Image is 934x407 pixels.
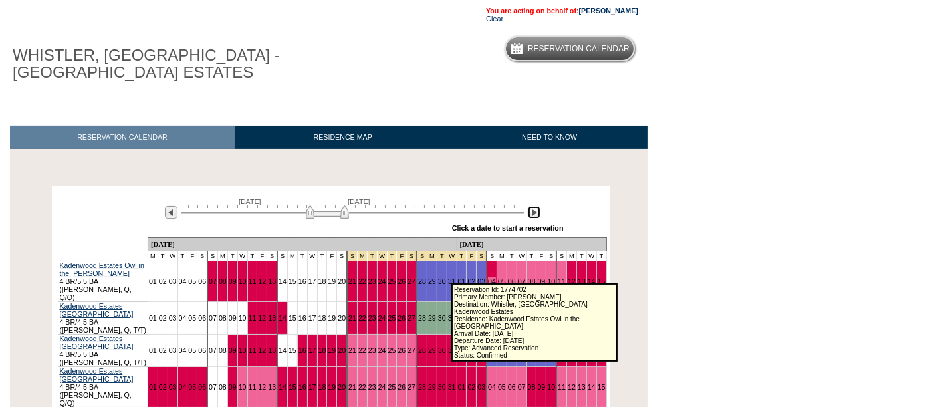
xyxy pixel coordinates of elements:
a: 21 [348,346,356,354]
a: 23 [368,314,376,322]
td: S [207,251,217,261]
a: 11 [249,346,257,354]
img: Previous [165,206,177,219]
a: 06 [198,314,206,322]
a: 16 [298,277,306,285]
a: 31 [448,314,456,322]
td: Christmas [387,251,397,261]
a: 28 [418,346,426,354]
a: 17 [308,277,316,285]
h5: Reservation Calendar [528,45,630,53]
a: 21 [348,383,356,391]
a: 22 [358,383,366,391]
a: 24 [378,346,386,354]
a: 17 [308,383,316,391]
a: 28 [418,383,426,391]
a: 07 [518,383,526,391]
td: T [317,251,327,261]
a: 03 [477,277,485,285]
img: Next [528,206,540,219]
a: 03 [169,277,177,285]
a: 05 [188,346,196,354]
a: 30 [438,346,446,354]
a: 15 [598,277,606,285]
td: New Year's [427,251,437,261]
a: 05 [498,277,506,285]
a: 05 [498,383,506,391]
a: 14 [279,346,287,354]
a: 02 [467,383,475,391]
a: 19 [328,277,336,285]
a: 09 [229,346,237,354]
a: 06 [508,383,516,391]
td: T [158,251,168,261]
a: 24 [378,277,386,285]
a: 26 [398,277,406,285]
a: 13 [268,314,276,322]
a: 27 [408,314,415,322]
a: 20 [338,346,346,354]
a: 02 [159,277,167,285]
a: 31 [448,277,456,285]
a: 25 [388,277,396,285]
a: 12 [568,383,576,391]
a: Clear [486,15,503,23]
td: 4 BR/4.5 BA ([PERSON_NAME], Q, T/T) [58,302,148,335]
a: 08 [219,314,227,322]
a: 14 [588,277,596,285]
a: 12 [258,383,266,391]
a: 05 [188,277,196,285]
a: 01 [149,383,157,391]
a: Kadenwood Estates [GEOGRAPHIC_DATA] [60,335,134,350]
td: Christmas [358,251,368,261]
a: 12 [258,277,266,285]
a: 31 [448,346,456,354]
td: 4 BR/5.5 BA ([PERSON_NAME], Q, T/T) [58,335,148,367]
a: 25 [388,383,396,391]
a: 02 [159,383,167,391]
a: 09 [537,277,545,285]
td: F [257,251,267,261]
td: M [567,251,577,261]
a: 10 [239,277,247,285]
td: M [148,251,158,261]
a: 15 [289,314,296,322]
td: M [497,251,507,261]
a: 20 [338,314,346,322]
a: 13 [268,277,276,285]
a: 12 [568,277,576,285]
a: 12 [258,314,266,322]
a: 08 [219,346,227,354]
td: New Year's [477,251,487,261]
a: 10 [547,277,555,285]
a: 01 [458,277,466,285]
a: 06 [198,277,206,285]
a: 11 [249,277,257,285]
a: 07 [209,277,217,285]
td: S [197,251,207,261]
a: [PERSON_NAME] [579,7,638,15]
a: 10 [547,383,555,391]
a: 23 [368,383,376,391]
a: 10 [239,383,247,391]
a: 02 [159,346,167,354]
a: 31 [448,383,456,391]
a: 01 [458,383,466,391]
a: 21 [348,314,356,322]
a: 01 [149,277,157,285]
a: 09 [229,314,237,322]
a: 30 [438,277,446,285]
a: 07 [518,277,526,285]
a: 23 [368,277,376,285]
a: 16 [298,346,306,354]
td: Christmas [397,251,407,261]
a: 30 [438,314,446,322]
td: 4 BR/5.5 BA ([PERSON_NAME], Q, Q/Q) [58,261,148,302]
td: [DATE] [457,238,606,251]
a: 15 [289,277,296,285]
a: 06 [198,346,206,354]
div: Click a date to start a reservation [452,224,564,232]
a: 24 [378,383,386,391]
td: M [217,251,227,261]
td: T [526,251,536,261]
